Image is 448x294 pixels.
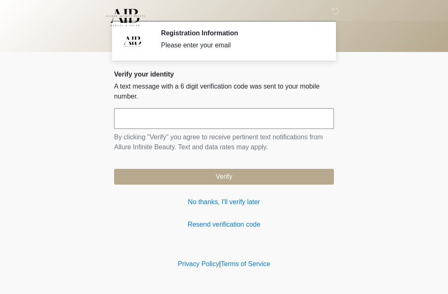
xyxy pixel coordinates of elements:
[178,260,219,267] a: Privacy Policy
[106,6,145,29] img: Allure Infinite Beauty Logo
[114,169,334,185] button: Verify
[221,260,270,267] a: Terms of Service
[114,197,334,207] a: No thanks, I'll verify later
[114,220,334,230] a: Resend verification code
[161,40,321,50] div: Please enter your email
[219,260,221,267] a: |
[114,82,334,101] p: A text message with a 6 digit verification code was sent to your mobile number.
[114,70,334,78] h2: Verify your identity
[120,29,145,54] img: Agent Avatar
[114,132,334,152] p: By clicking "Verify" you agree to receive pertinent text notifications from Allure Infinite Beaut...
